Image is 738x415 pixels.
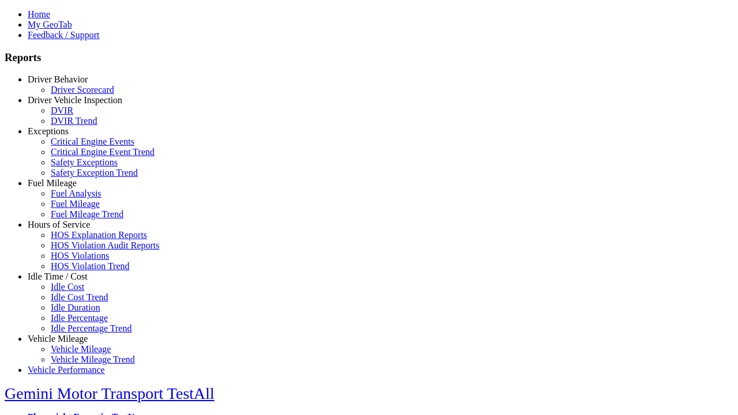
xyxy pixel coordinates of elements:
[51,209,123,219] a: Fuel Mileage Trend
[51,199,100,209] a: Fuel Mileage
[51,157,118,167] a: Safety Exceptions
[51,303,100,312] a: Idle Duration
[28,74,88,84] a: Driver Behavior
[51,85,114,95] a: Driver Scorecard
[28,126,69,136] a: Exceptions
[28,365,105,375] a: Vehicle Performance
[5,51,733,64] h3: Reports
[51,251,109,261] a: HOS Violations
[28,30,99,40] a: Feedback / Support
[51,230,147,240] a: HOS Explanation Reports
[28,220,90,229] a: Hours of Service
[28,95,122,105] a: Driver Vehicle Inspection
[5,384,214,402] a: Gemini Motor Transport TestAll
[51,240,160,250] a: HOS Violation Audit Reports
[28,9,50,19] a: Home
[51,105,73,115] a: DVIR
[51,116,97,126] a: DVIR Trend
[28,178,77,188] a: Fuel Mileage
[51,313,108,323] a: Idle Percentage
[51,344,111,354] a: Vehicle Mileage
[51,323,131,333] a: Idle Percentage Trend
[51,292,108,302] a: Idle Cost Trend
[28,271,88,281] a: Idle Time / Cost
[51,137,134,146] a: Critical Engine Events
[51,354,135,364] a: Vehicle Mileage Trend
[51,282,84,292] a: Idle Cost
[51,168,138,178] a: Safety Exception Trend
[51,261,130,271] a: HOS Violation Trend
[28,334,88,344] a: Vehicle Mileage
[51,188,101,198] a: Fuel Analysis
[28,20,72,29] a: My GeoTab
[51,147,155,157] a: Critical Engine Event Trend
